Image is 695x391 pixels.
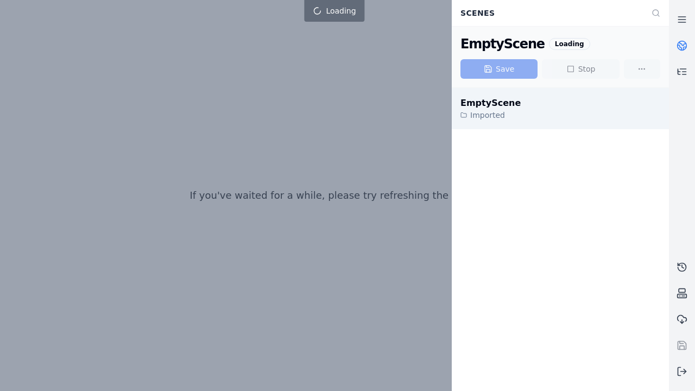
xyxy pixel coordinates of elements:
div: Imported [460,110,521,121]
div: Scenes [454,3,645,23]
p: If you've waited for a while, please try refreshing the page. [189,188,479,203]
div: EmptyScene [460,97,521,110]
div: EmptyScene [460,35,545,53]
span: Loading [326,5,356,16]
div: Loading [549,38,590,50]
